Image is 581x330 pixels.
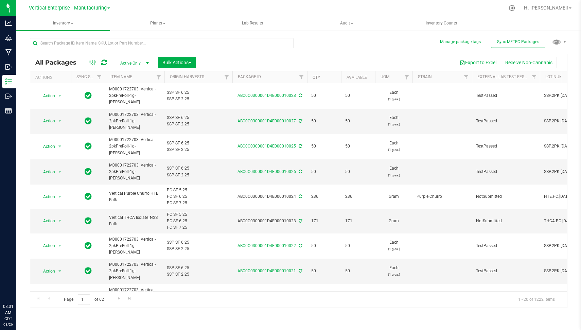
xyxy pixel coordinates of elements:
span: 50 [345,118,371,124]
div: PC SF 6.25 [167,218,230,224]
span: 236 [311,193,337,200]
div: SSP SF 2.25 [167,121,230,127]
a: Item Name [110,74,132,79]
input: 1 [78,294,90,305]
span: M00001722703: Vertical-2pkPreRoll-1g-[PERSON_NAME] [109,287,160,307]
span: M00001722703: Vertical-2pkPreRoll-1g-[PERSON_NAME] [109,236,160,256]
span: 50 [311,243,337,249]
span: Action [37,192,55,202]
span: Each [379,265,408,278]
div: PC SF 7.25 [167,200,230,206]
span: Vertical Purple Churro HTE Bulk [109,190,160,203]
a: Filter [153,71,164,83]
a: Lab Results [206,16,299,31]
a: External Lab Test Result [477,74,531,79]
button: Sync METRC Packages [491,36,545,48]
span: Each [379,165,408,178]
div: PC SF 5.25 [167,187,230,193]
span: In Sync [85,216,92,226]
a: Go to the next page [114,294,124,303]
inline-svg: Analytics [5,20,12,27]
button: Export to Excel [455,57,501,68]
span: 50 [311,143,337,150]
span: 171 [311,218,337,224]
div: Actions [35,75,68,80]
p: (1 g ea.) [379,121,408,127]
inline-svg: Outbound [5,93,12,100]
div: ABC0C0300001D4E000010024 [231,193,308,200]
p: (1 g ea.) [379,271,408,278]
div: SSP SF 2.25 [167,172,230,178]
span: Sync from Compliance System [298,169,302,174]
span: Action [37,91,55,101]
span: select [56,241,64,250]
a: Plants [111,16,205,31]
span: 50 [311,169,337,175]
span: Sync from Compliance System [298,243,302,248]
span: All Packages [35,59,83,66]
a: Filter [401,71,412,83]
a: Audit [300,16,394,31]
div: SSP SF 6.25 [167,115,230,121]
span: Audit [300,17,393,30]
a: Lot Number [545,74,570,79]
p: (1 g ea.) [379,146,408,153]
inline-svg: Inventory [5,78,12,85]
a: ABC0C0300001D4E000010022 [237,243,296,248]
div: SSP SF 2.25 [167,271,230,278]
span: In Sync [85,141,92,151]
span: select [56,167,64,177]
div: SSP SF 6.25 [167,265,230,271]
span: Vertical Enterprise - Manufacturing [29,5,107,11]
span: Sync from Compliance System [298,144,302,149]
a: Filter [296,71,307,83]
span: 50 [345,169,371,175]
a: ABC0C0300001D4E000010026 [237,169,296,174]
p: 08:31 AM CDT [3,303,13,322]
div: SSP SF 6.25 [167,239,230,246]
span: TestPassed [476,268,536,274]
a: Filter [221,71,232,83]
span: Action [37,266,55,276]
span: select [56,266,64,276]
span: Each [379,115,408,127]
span: select [56,192,64,202]
a: Inventory [16,16,110,31]
div: PC SF 7.25 [167,224,230,231]
a: Strain [418,74,432,79]
span: Action [37,116,55,126]
span: TestPassed [476,169,536,175]
span: 50 [311,118,337,124]
p: 08/26 [3,322,13,327]
span: Each [379,140,408,153]
span: Hi, [PERSON_NAME]! [524,5,568,11]
span: Purple Churro [417,193,468,200]
span: M00001722703: Vertical-2pkPreRoll-1g-[PERSON_NAME] [109,261,160,281]
a: Qty [313,75,320,80]
p: (1 g ea.) [379,246,408,252]
span: select [56,142,64,151]
span: select [56,91,64,101]
span: Sync from Compliance System [298,119,302,123]
span: 236 [345,193,371,200]
a: Filter [94,71,105,83]
a: Origin Harvests [170,74,204,79]
span: Gram [379,218,408,224]
a: Filter [461,71,472,83]
button: Bulk Actions [158,57,196,68]
span: Vertical THCA Isolate_NSS Bulk [109,214,160,227]
inline-svg: Reports [5,107,12,114]
span: Action [37,241,55,250]
span: 50 [345,268,371,274]
a: ABC0C0300001D4E000010025 [237,144,296,149]
div: PC SF 5.25 [167,211,230,218]
a: ABC0C0300001D4E000010021 [237,268,296,273]
span: NotSubmitted [476,193,536,200]
span: Sync from Compliance System [298,93,302,98]
span: M00001722703: Vertical-2pkPreRoll-1g-[PERSON_NAME] [109,162,160,182]
iframe: Resource center [7,276,27,296]
span: Plants [111,17,204,30]
span: Action [37,142,55,151]
a: Package ID [238,74,261,79]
